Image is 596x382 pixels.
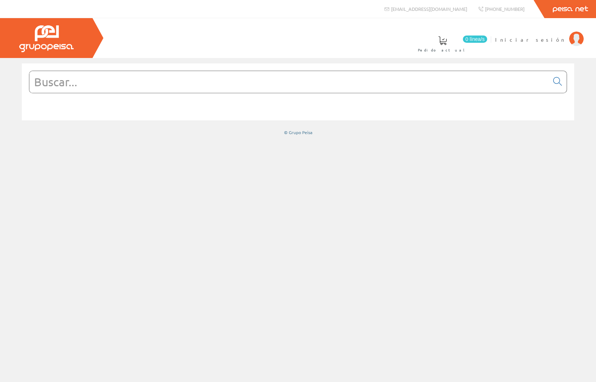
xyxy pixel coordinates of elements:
span: [EMAIL_ADDRESS][DOMAIN_NAME] [391,6,467,12]
span: [PHONE_NUMBER] [485,6,525,12]
span: 0 línea/s [463,36,487,43]
img: Grupo Peisa [19,25,74,52]
input: Buscar... [29,71,549,93]
a: Iniciar sesión [495,30,584,37]
div: © Grupo Peisa [22,129,574,136]
span: Pedido actual [418,46,467,54]
span: Iniciar sesión [495,36,566,43]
